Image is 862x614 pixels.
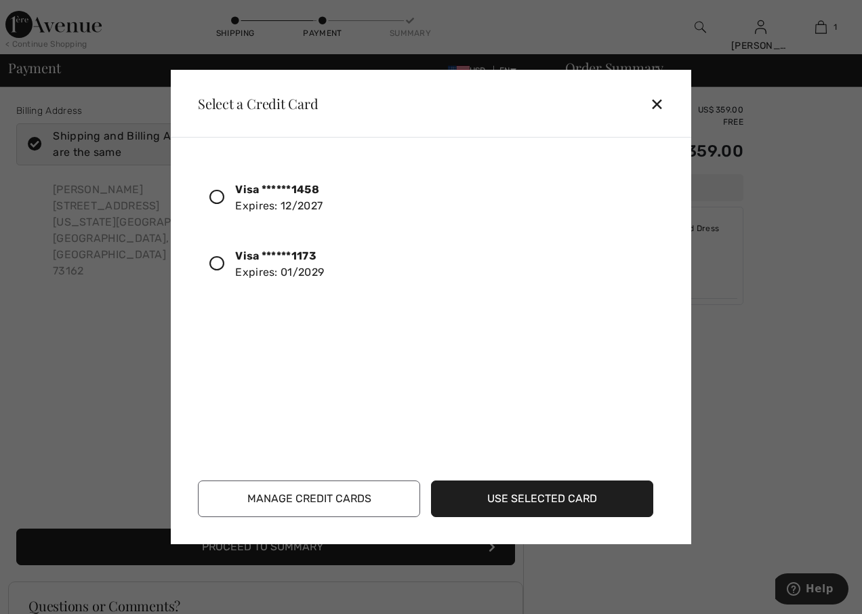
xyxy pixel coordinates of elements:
[235,182,323,214] div: Expires: 12/2027
[235,248,324,281] div: Expires: 01/2029
[198,480,420,517] button: Manage Credit Cards
[30,9,58,22] span: Help
[431,480,653,517] button: Use Selected Card
[187,97,319,110] div: Select a Credit Card
[650,89,675,118] div: ✕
